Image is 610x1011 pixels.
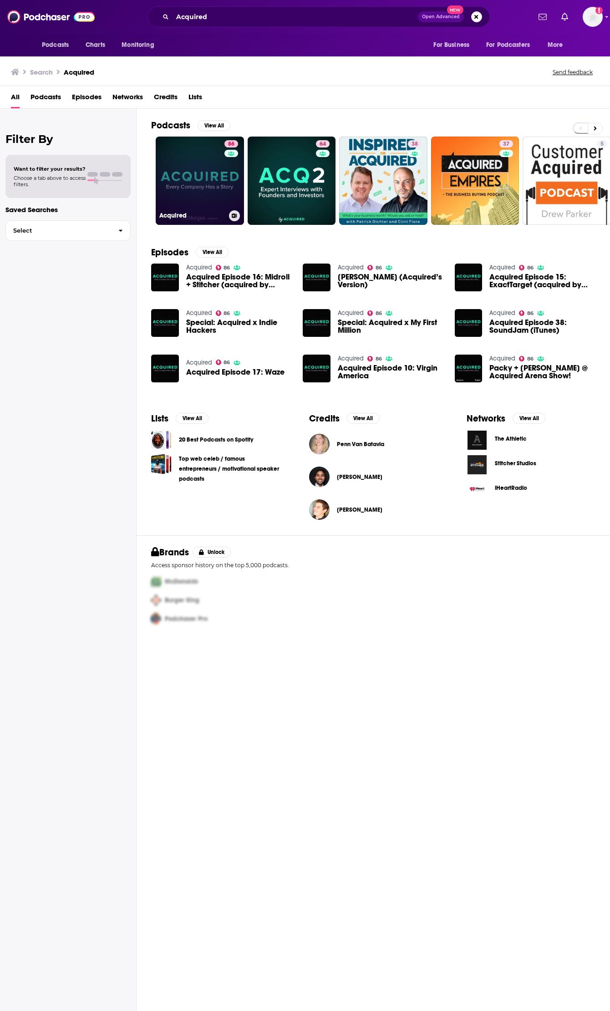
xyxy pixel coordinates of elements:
a: Acquired Episode 10: Virgin America [303,355,330,382]
span: The Athletic [495,435,527,442]
button: View All [176,413,208,424]
span: 86 [527,266,534,270]
a: PodcastsView All [151,120,230,131]
span: 86 [228,140,234,149]
span: For Business [433,39,469,51]
span: New [447,5,463,14]
span: Podcasts [30,90,61,108]
button: Show profile menu [583,7,603,27]
a: Marcus Foster [309,499,330,520]
a: 38 [339,137,427,225]
span: Packy + [PERSON_NAME] @ Acquired Arena Show! [489,364,595,380]
a: 64 [316,140,330,147]
a: Penn Van Batavia [337,441,384,448]
a: Packy + Mario @ Acquired Arena Show! [455,355,483,382]
a: Special: Acquired x My First Million [338,319,444,334]
p: Saved Searches [5,205,131,214]
span: 86 [376,311,382,315]
a: 86 [519,356,534,361]
span: Lists [188,90,202,108]
a: Episodes [72,90,102,108]
img: Penn Van Batavia [309,434,330,454]
a: 5 [597,140,607,147]
button: Select [5,220,131,241]
img: Acquired Episode 38: SoundJam (iTunes) [455,309,483,337]
a: Acquired [489,309,515,317]
a: Top web celeb / famous entrepreneurs / motivational speaker podcasts [179,454,280,484]
button: iHeartRadio logoiHeartRadio [467,479,595,500]
span: Credits [154,90,178,108]
span: More [548,39,563,51]
a: CreditsView All [309,413,380,424]
img: iHeartRadio logo [467,479,488,500]
span: For Podcasters [486,39,530,51]
a: Acquired Episode 16: Midroll + Stitcher (acquired by Scripps) [186,273,292,289]
span: 86 [224,311,230,315]
a: The Athletic logoThe Athletic [467,430,595,451]
a: All [11,90,20,108]
img: First Pro Logo [147,572,165,591]
img: Special: Acquired x My First Million [303,309,330,337]
span: 86 [224,266,230,270]
a: Taylor Swift (Acquired’s Version) [338,273,444,289]
a: Top web celeb / famous entrepreneurs / motivational speaker podcasts [151,454,172,474]
button: open menu [541,36,574,54]
a: NetworksView All [467,413,545,424]
h2: Networks [467,413,505,424]
span: Charts [86,39,105,51]
span: Burger King [165,596,199,604]
button: Unlock [193,547,231,558]
a: 86 [216,310,230,316]
a: 86 [367,310,382,316]
a: 37 [499,140,513,147]
img: Ani Mohan [309,467,330,487]
a: Acquired [186,309,212,317]
span: 86 [224,361,230,365]
span: Stitcher Studios [495,460,536,467]
a: Acquired [186,359,212,366]
a: 20 Best Podcasts on Spotify [179,435,253,445]
span: 64 [320,140,326,149]
a: Acquired [338,309,364,317]
a: 37 [431,137,519,225]
span: 86 [527,311,534,315]
a: 86 [224,140,238,147]
button: View All [196,247,229,258]
span: 86 [376,266,382,270]
a: Charts [80,36,111,54]
button: Marcus FosterMarcus Foster [309,495,438,524]
a: Acquired [338,355,364,362]
a: Acquired [489,355,515,362]
input: Search podcasts, credits, & more... [173,10,418,24]
div: Search podcasts, credits, & more... [147,6,490,27]
button: open menu [480,36,543,54]
img: Stitcher Studios logo [467,454,488,475]
button: open menu [36,36,81,54]
span: 86 [527,357,534,361]
span: Networks [112,90,143,108]
button: Penn Van BataviaPenn Van Batavia [309,430,438,459]
a: 20 Best Podcasts on Spotify [151,430,172,450]
h3: Search [30,68,53,76]
img: Acquired Episode 15: ExactTarget (acquired by Salesforce) with Scott Dorsey [455,264,483,291]
a: 86Acquired [156,137,244,225]
span: Logged in as itang [583,7,603,27]
a: Show notifications dropdown [558,9,572,25]
span: 86 [376,357,382,361]
span: Monitoring [122,39,154,51]
img: Taylor Swift (Acquired’s Version) [303,264,330,291]
button: Open AdvancedNew [418,11,464,22]
img: Special: Acquired x Indie Hackers [151,309,179,337]
a: Acquired Episode 38: SoundJam (iTunes) [489,319,595,334]
h3: Acquired [159,212,225,219]
img: User Profile [583,7,603,27]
